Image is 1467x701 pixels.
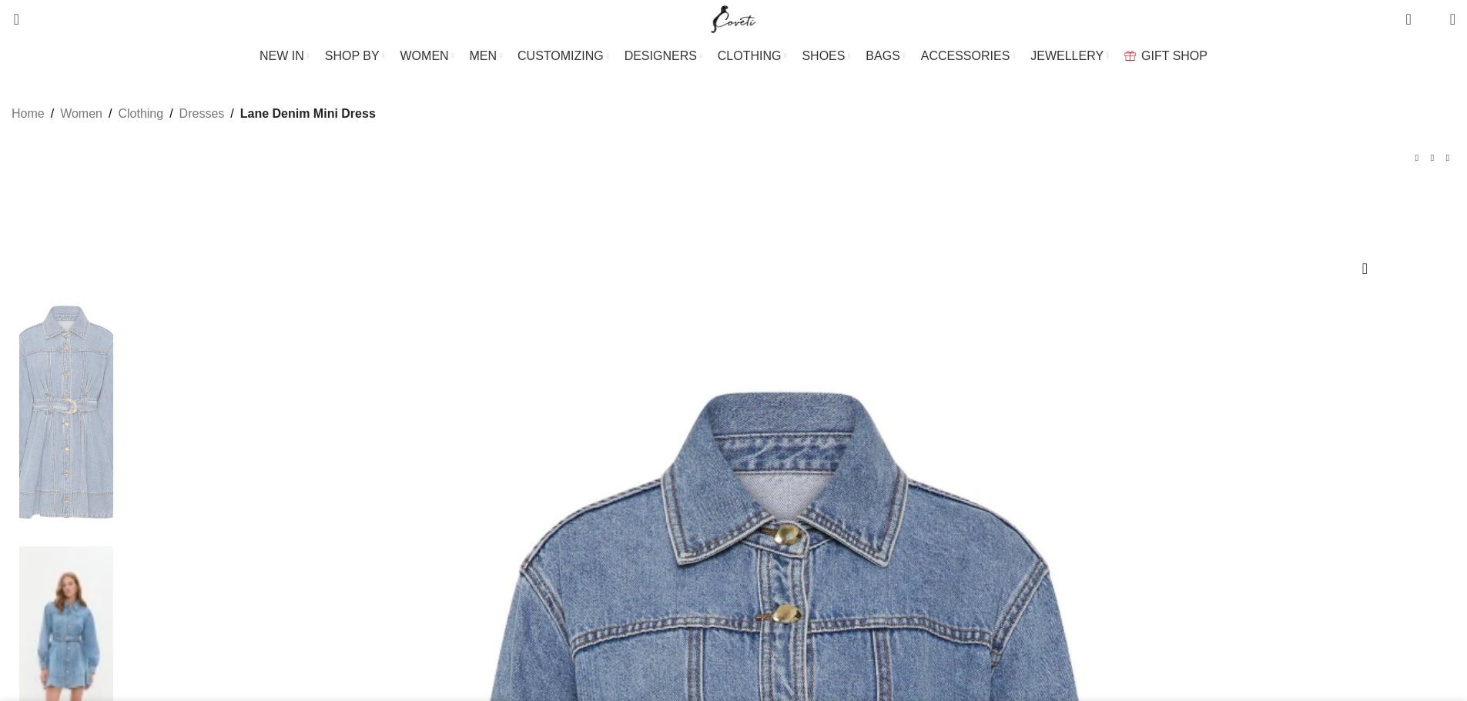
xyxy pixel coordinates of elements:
a: NEW IN [260,41,310,72]
a: Home [12,104,45,124]
div: Main navigation [4,41,1463,72]
span: ACCESSORIES [921,48,1010,63]
a: Site logo [708,12,759,25]
a: Search [4,4,19,35]
a: Previous product [1409,150,1425,165]
span: DESIGNERS [625,48,697,63]
a: CUSTOMIZING [517,41,609,72]
span: BAGS [866,48,899,63]
span: NEW IN [260,48,304,63]
span: WOMEN [400,48,449,63]
span: SHOP BY [325,48,380,63]
span: Lane Denim Mini Dress [240,104,376,124]
span: SHOES [802,48,845,63]
a: Dresses [179,104,225,124]
a: DESIGNERS [625,41,702,72]
span: 0 [1426,15,1438,27]
a: WOMEN [400,41,454,72]
a: Clothing [118,104,163,124]
span: CLOTHING [718,48,782,63]
span: CUSTOMIZING [517,48,604,63]
a: SHOP BY [325,41,385,72]
a: BAGS [866,41,905,72]
a: GIFT SHOP [1124,41,1207,72]
a: JEWELLERY [1030,41,1109,72]
img: Aje Blue Dresses [19,285,113,539]
a: SHOES [802,41,850,72]
a: MEN [470,41,502,72]
a: ACCESSORIES [921,41,1016,72]
span: GIFT SHOP [1141,48,1207,63]
a: 0 [1398,4,1418,35]
span: 0 [1407,8,1418,19]
img: GiftBag [1124,51,1136,61]
nav: Breadcrumb [12,104,376,124]
a: Women [60,104,102,124]
div: My Wishlist [1423,4,1439,35]
span: MEN [470,48,497,63]
a: Next product [1440,150,1455,165]
span: JEWELLERY [1030,48,1104,63]
a: CLOTHING [718,41,787,72]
